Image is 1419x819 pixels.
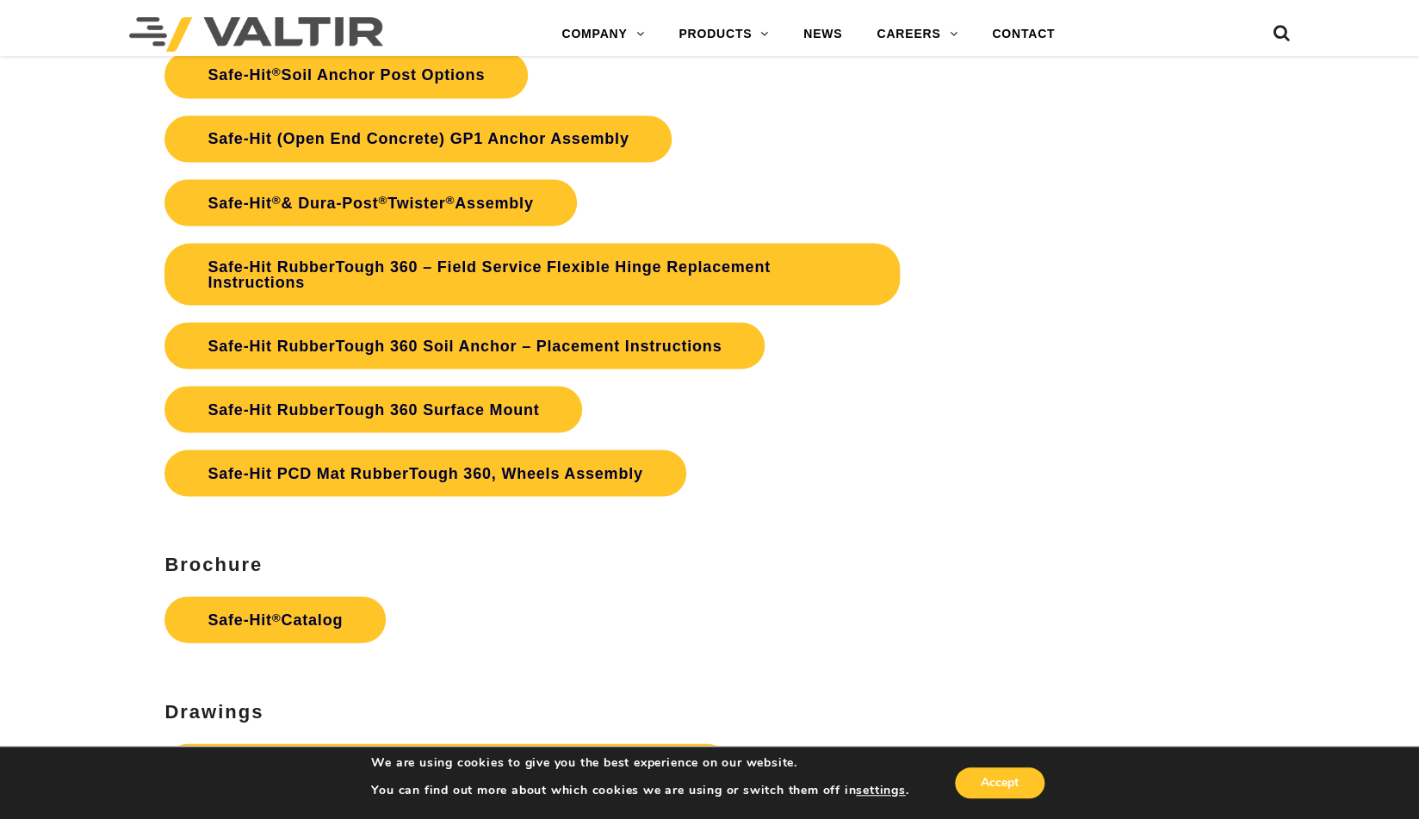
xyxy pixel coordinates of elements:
a: Safe-Hit (Open End Concrete) GP1 Anchor Assembly [164,115,672,162]
p: You can find out more about which cookies we are using or switch them off in . [371,783,908,798]
a: Safe-Hit PCD Mat RubberTough 360, Wheels Assembly [164,450,685,496]
sup: ® [378,193,387,206]
a: SAFE-HIT TYPE 2 FLEXIBLE DELINEATOR GROUND MOUNT [164,743,730,790]
a: COMPANY [544,17,661,52]
a: NEWS [786,17,859,52]
sup: ® [272,193,282,206]
a: Safe-Hit RubberTough 360 Surface Mount [164,386,582,432]
a: Safe-Hit®Soil Anchor Post Options [164,52,528,98]
button: settings [856,783,905,798]
a: Safe-Hit RubberTough 360 – Field Service Flexible Hinge Replacement Instructions [164,243,899,305]
a: Safe-Hit®& Dura-Post®Twister®Assembly [164,179,576,226]
sup: ® [272,65,282,78]
img: Valtir [129,17,383,52]
button: Accept [955,767,1044,798]
a: CONTACT [975,17,1072,52]
p: We are using cookies to give you the best experience on our website. [371,755,908,771]
a: CAREERS [859,17,975,52]
a: PRODUCTS [661,17,786,52]
sup: ® [272,611,282,624]
a: Safe-Hit®Catalog [164,596,386,642]
a: Safe-Hit RubberTough 360 Soil Anchor – Placement Instructions [164,322,765,369]
strong: Brochure [164,553,263,574]
strong: Drawings [164,700,263,722]
sup: ® [445,193,455,206]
